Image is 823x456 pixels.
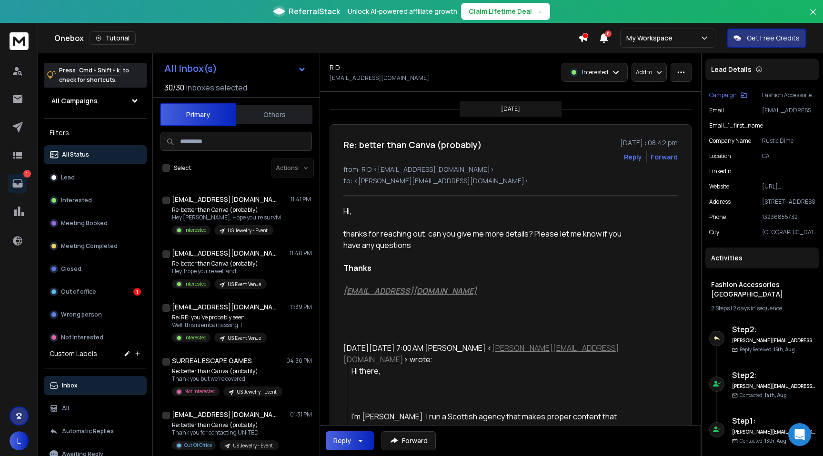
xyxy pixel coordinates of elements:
[8,174,27,193] a: 1
[773,346,795,353] span: 15th, Aug
[233,442,273,449] p: US Jewelry - Event
[807,6,819,29] button: Close banner
[624,152,642,162] button: Reply
[709,107,724,114] p: Email
[164,82,184,93] span: 30 / 30
[59,66,129,85] p: Press to check for shortcuts.
[291,196,312,203] p: 11:41 PM
[44,422,147,441] button: Automatic Replies
[172,302,277,312] h1: [EMAIL_ADDRESS][DOMAIN_NAME]
[605,30,612,37] span: 11
[44,259,147,278] button: Closed
[50,349,97,358] h3: Custom Labels
[343,165,678,174] p: from: R D <[EMAIL_ADDRESS][DOMAIN_NAME]>
[133,288,141,296] div: 1
[711,280,813,299] h1: Fashion Accessories [GEOGRAPHIC_DATA]
[711,305,813,312] div: |
[62,382,78,389] p: Inbox
[172,375,282,383] p: Thank you but we’re covered
[44,282,147,301] button: Out of office1
[51,96,98,106] h1: All Campaigns
[620,138,678,148] p: [DATE] : 08:42 pm
[343,286,477,296] a: [EMAIL_ADDRESS][DOMAIN_NAME]
[343,263,371,273] b: Thanks
[709,137,751,145] p: Company Name
[290,411,312,418] p: 01:31 PM
[348,7,457,16] p: Unlock AI-powered affiliate growth
[61,288,96,296] p: Out of office
[184,227,207,234] p: Interested
[44,305,147,324] button: Wrong person
[381,431,436,450] button: Forward
[62,151,89,159] p: All Status
[290,249,312,257] p: 11:40 PM
[61,242,118,250] p: Meeting Completed
[582,69,608,76] p: Interested
[172,429,279,436] p: Thank you for contacting UNITED
[10,431,29,450] button: L
[326,431,374,450] button: Reply
[536,7,542,16] span: →
[709,198,731,206] p: address
[740,437,786,445] p: Contacted
[762,91,815,99] p: Fashion Accessories [GEOGRAPHIC_DATA]
[172,410,277,419] h1: [EMAIL_ADDRESS][DOMAIN_NAME]
[709,168,732,175] p: linkedin
[237,388,277,396] p: US Jewelry - Event
[61,334,103,341] p: Not Interested
[44,91,147,110] button: All Campaigns
[343,228,622,251] div: thanks for reaching out. can you give me more details? Please let me know if you have any questions
[732,383,815,390] h6: [PERSON_NAME][EMAIL_ADDRESS][DOMAIN_NAME]
[290,303,312,311] p: 11:39 PM
[709,183,729,190] p: website
[764,392,787,398] span: 14th, Aug
[740,392,787,399] p: Contacted
[61,265,81,273] p: Closed
[172,367,282,375] p: Re: better than Canva (probably)
[651,152,678,162] div: Forward
[160,103,236,126] button: Primary
[228,335,261,342] p: US Event Venue
[732,428,815,436] h6: [PERSON_NAME][EMAIL_ADDRESS][DOMAIN_NAME]
[184,334,207,341] p: Interested
[78,65,121,76] span: Cmd + Shift + k
[174,164,191,172] label: Select
[62,427,114,435] p: Automatic Replies
[762,198,815,206] p: [STREET_ADDRESS]
[157,59,314,78] button: All Inbox(s)
[788,423,811,446] div: Open Intercom Messenger
[709,152,731,160] p: location
[762,137,815,145] p: Rustic Dime
[732,324,815,335] h6: Step 2 :
[184,280,207,287] p: Interested
[44,237,147,256] button: Meeting Completed
[172,356,252,366] h1: SURREAL ESCAPE GAMES
[636,69,652,76] p: Add to
[501,105,520,113] p: [DATE]
[764,437,786,444] span: 13th, Aug
[172,314,267,321] p: Re: RE: you’ve probably seen
[289,6,340,17] span: ReferralStack
[762,213,815,221] p: 13236855732
[44,191,147,210] button: Interested
[286,357,312,365] p: 04:30 PM
[44,328,147,347] button: Not Interested
[709,213,726,221] p: Phone
[732,369,815,381] h6: Step 2 :
[343,138,482,151] h1: Re: better than Canva (probably)
[23,170,31,178] p: 1
[54,31,578,45] div: Onebox
[184,442,212,449] p: Out Of Office
[44,145,147,164] button: All Status
[732,415,815,426] h6: Step 1 :
[732,337,815,344] h6: [PERSON_NAME][EMAIL_ADDRESS][DOMAIN_NAME]
[172,248,277,258] h1: [EMAIL_ADDRESS][DOMAIN_NAME]
[705,248,819,268] div: Activities
[330,74,429,82] p: [EMAIL_ADDRESS][DOMAIN_NAME]
[330,63,340,72] h1: R D
[747,33,800,43] p: Get Free Credits
[61,197,92,204] p: Interested
[172,206,286,214] p: Re: better than Canva (probably)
